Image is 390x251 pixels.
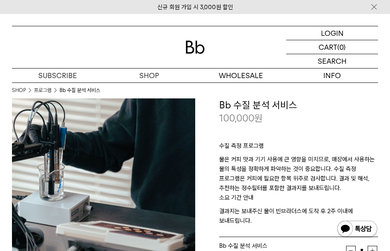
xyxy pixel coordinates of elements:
a: CART (0) [286,40,378,54]
li: Bb 수질 분석 서비스 [59,86,100,94]
p: 물은 커피 맛과 기기 사용에 큰 영향을 미치므로, 매장에서 사용하는 물의 특성을 정확하게 파악하는 것이 중요합니다. 수질 측정 프로그램은 커피에 필요한 항목 위주로 검사합니다... [219,155,378,193]
p: (0) [337,40,346,54]
p: 소요 기간 안내 [219,193,378,206]
span: Bb 수질 분석 서비스 [219,242,267,249]
span: 원 [254,112,263,124]
a: LOGIN [286,26,378,40]
p: 결과지는 보내주신 물이 빈브라더스에 도착 후 2주 이내에 보내드립니다. [219,206,378,226]
h3: Bb 수질 분석 서비스 [219,98,378,112]
a: 신규 회원 가입 시 3,000원 할인 [157,4,233,11]
p: 수질 측정 프로그램 [219,141,378,155]
img: 로고 [186,41,205,54]
p: CART [319,40,337,54]
a: SHOP [12,86,26,94]
img: 카카오톡 채널 1:1 채팅 버튼 [337,220,378,239]
p: SEARCH [318,54,346,68]
a: SUBSCRIBE [12,69,103,82]
p: INFO [287,69,378,82]
p: LOGIN [321,26,344,40]
a: SHOP [103,69,195,82]
a: 프로그램 [34,86,51,94]
p: WHOLESALE [195,69,287,82]
p: 100,000 [219,112,263,125]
